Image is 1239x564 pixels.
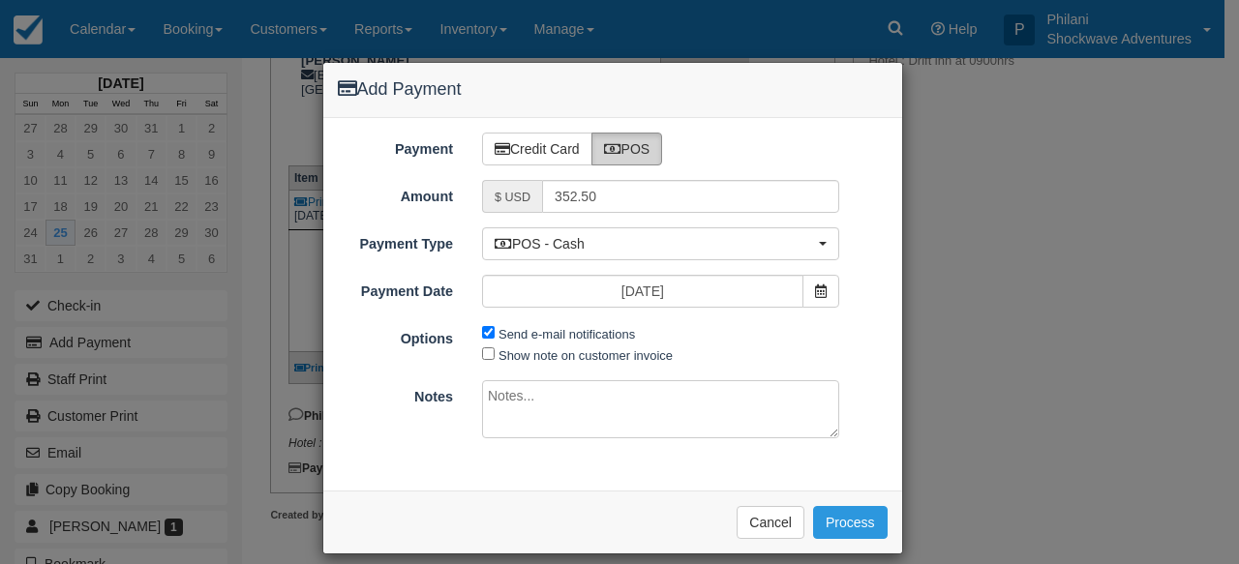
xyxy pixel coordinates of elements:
button: Process [813,506,888,539]
input: Valid amount required. [542,180,839,213]
button: POS - Cash [482,227,839,260]
label: Payment Date [323,275,468,302]
label: Show note on customer invoice [499,348,673,363]
label: Payment [323,133,468,160]
label: POS [591,133,663,165]
button: Cancel [737,506,804,539]
label: Notes [323,380,468,407]
label: Options [323,322,468,349]
small: $ USD [495,191,530,204]
span: POS - Cash [495,234,814,253]
label: Payment Type [323,227,468,254]
label: Credit Card [482,133,592,165]
label: Send e-mail notifications [499,327,635,341]
label: Amount [323,180,468,207]
h4: Add Payment [338,77,888,103]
